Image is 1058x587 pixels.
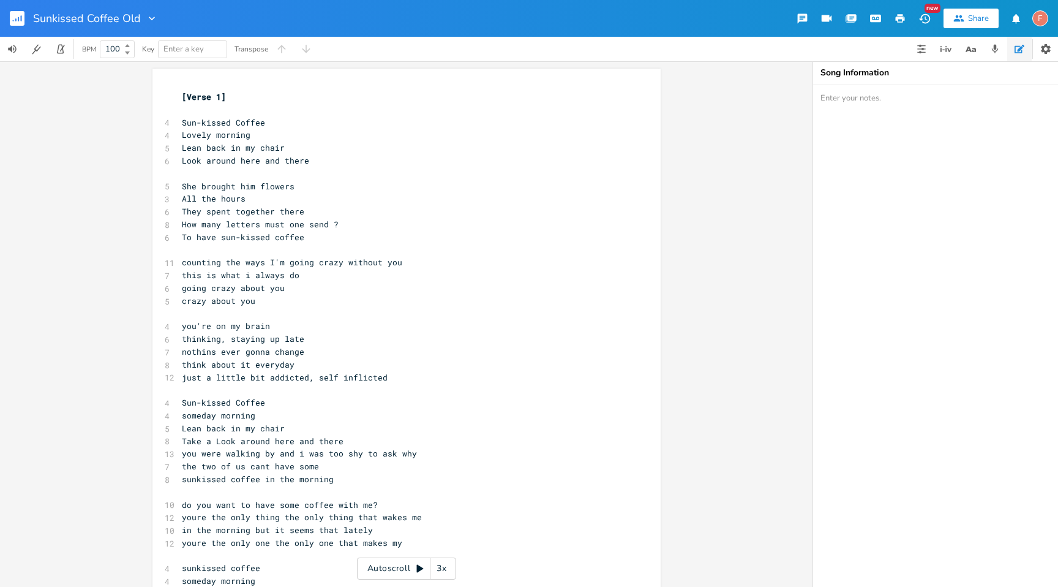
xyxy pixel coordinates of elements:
span: youre the only one the only one that makes my [182,537,402,548]
span: Enter a key [163,44,204,55]
div: fuzzyip [1032,10,1048,26]
span: Lean back in my chair [182,142,285,153]
span: They spent together there [182,206,304,217]
span: someday morning [182,575,255,586]
button: F [1032,4,1048,32]
span: To have sun-kissed coffee [182,232,304,243]
span: Sunkissed Coffee Old [33,13,141,24]
div: Share [968,13,989,24]
span: Lean back in my chair [182,423,285,434]
span: do you want to have some coffee with me? [182,499,378,510]
span: Sun-kissed Coffee [182,397,265,408]
span: going crazy about you [182,282,285,293]
span: in the morning but it seems that lately [182,525,373,536]
span: How many letters must one send ? [182,219,339,230]
span: you're on my brain [182,320,270,331]
span: Take a Look around here and there [182,436,343,447]
span: youre the only thing the only thing that wakes me [182,512,422,523]
span: She brought him flowers [182,181,295,192]
div: Transpose [234,45,268,53]
span: [Verse 1] [182,91,226,102]
span: this is what i always do [182,270,299,281]
span: thinking, staying up late [182,333,304,344]
span: think about it everyday [182,359,295,370]
span: nothins ever gonna change [182,346,304,357]
span: crazy about you [182,295,255,306]
span: sunkissed coffee in the morning [182,474,334,485]
span: just a little bit addicted, self inflicted [182,372,388,383]
span: the two of us cant have some [182,461,319,472]
span: Sun-kissed Coffee [182,117,265,128]
span: Lovely morning [182,129,250,140]
span: someday morning [182,410,255,421]
span: Look around here and there [182,155,309,166]
span: All the hours [182,193,246,204]
div: New [925,4,940,13]
div: Song Information [820,69,1051,77]
div: Key [142,45,154,53]
div: Autoscroll [357,558,456,580]
span: counting the ways I'm going crazy without you [182,257,402,268]
span: you were walking by and i was too shy to ask why [182,448,417,459]
div: BPM [82,46,96,53]
button: New [912,7,937,29]
span: sunkissed coffee [182,562,260,574]
button: Share [944,9,999,28]
div: 3x [430,558,452,580]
